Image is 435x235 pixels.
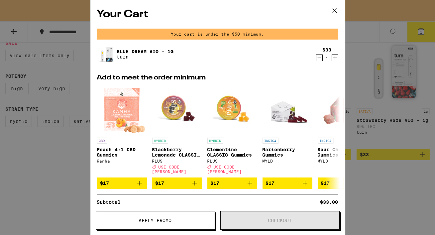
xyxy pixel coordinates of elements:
button: Add to bag [263,177,312,189]
div: $33.00 [320,200,338,204]
div: Subtotal [97,200,126,204]
p: turn [117,54,174,59]
img: PLUS - Blackberry Lemonade CLASSIC Gummies [152,84,202,134]
span: $17 [156,180,164,186]
button: Apply Promo [96,211,215,230]
p: Blackberry Lemonade CLASSIC Gummies [152,147,202,158]
img: Kanha - Peach 4:1 CBD Gummies [97,84,146,134]
a: Open page for Blackberry Lemonade CLASSIC Gummies from PLUS [152,84,202,177]
h2: Add to meet the order minimum [97,74,338,81]
button: Add to bag [152,177,202,189]
div: PLUS [207,159,257,163]
div: PLUS [152,159,202,163]
div: $33 [323,47,332,53]
button: Decrement [316,55,323,61]
span: $17 [100,180,109,186]
span: Checkout [268,218,292,223]
p: Sour Cherry Gummies [318,147,368,158]
img: WYLD - Sour Cherry Gummies [318,84,368,134]
span: USE CODE [PERSON_NAME] [152,165,187,174]
button: Checkout [220,211,340,230]
span: $17 [211,180,220,186]
button: Increment [332,55,338,61]
span: Apply Promo [139,218,172,223]
span: $17 [266,180,275,186]
div: WYLD [318,159,368,163]
a: Open page for Clementine CLASSIC Gummies from PLUS [207,84,257,177]
a: Open page for Peach 4:1 CBD Gummies from Kanha [97,84,147,177]
p: HYBRID [152,138,168,144]
button: Add to bag [97,177,147,189]
div: Kanha [97,159,147,163]
span: Hi. Need any help? [4,5,48,10]
button: Add to bag [318,177,368,189]
a: Open page for Marionberry Gummies from WYLD [263,84,312,177]
p: INDICA [263,138,278,144]
p: INDICA [318,138,334,144]
p: Marionberry Gummies [263,147,312,158]
img: WYLD - Marionberry Gummies [263,84,312,134]
div: 1 [323,56,332,61]
a: Open page for Sour Cherry Gummies from WYLD [318,84,368,177]
img: Blue Dream AIO - 1g [97,45,116,63]
span: $17 [321,180,330,186]
img: PLUS - Clementine CLASSIC Gummies [207,84,257,134]
a: Blue Dream AIO - 1g [117,49,174,54]
p: HYBRID [207,138,223,144]
div: WYLD [263,159,312,163]
p: Clementine CLASSIC Gummies [207,147,257,158]
span: USE CODE [PERSON_NAME] [207,165,242,174]
h2: Your Cart [97,7,338,22]
div: Your cart is under the $50 minimum. [97,29,338,40]
p: Peach 4:1 CBD Gummies [97,147,147,158]
button: Add to bag [207,177,257,189]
